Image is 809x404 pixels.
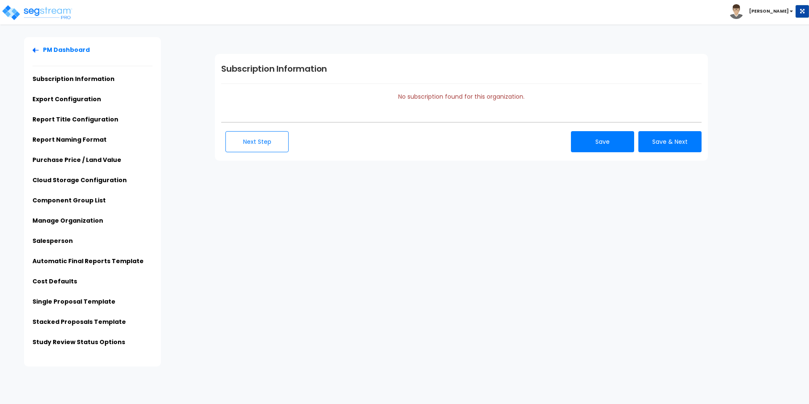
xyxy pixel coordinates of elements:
a: Single Proposal Template [32,297,115,306]
img: Back [32,48,39,53]
a: Salesperson [32,237,73,245]
button: Next Step [225,131,289,152]
img: avatar.png [729,4,744,19]
button: Save & Next [638,131,702,152]
h1: Subscription Information [221,62,702,75]
a: Purchase Price / Land Value [32,156,121,164]
a: Manage Organization [32,216,103,225]
a: Report Naming Format [32,135,107,144]
a: Study Review Status Options [32,338,125,346]
a: Component Group List [32,196,106,205]
a: Automatic Final Reports Template [32,257,144,265]
span: No subscription found for this organization. [398,92,525,101]
a: PM Dashboard [32,46,90,54]
a: Cloud Storage Configuration [32,176,127,184]
a: Cost Defaults [32,277,77,285]
button: Save [571,131,634,152]
a: Export Configuration [32,95,101,103]
b: [PERSON_NAME] [749,8,789,14]
img: logo_pro_r.png [1,4,73,21]
a: Stacked Proposals Template [32,318,126,326]
a: Report Title Configuration [32,115,118,124]
a: Subscription Information [32,75,115,83]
